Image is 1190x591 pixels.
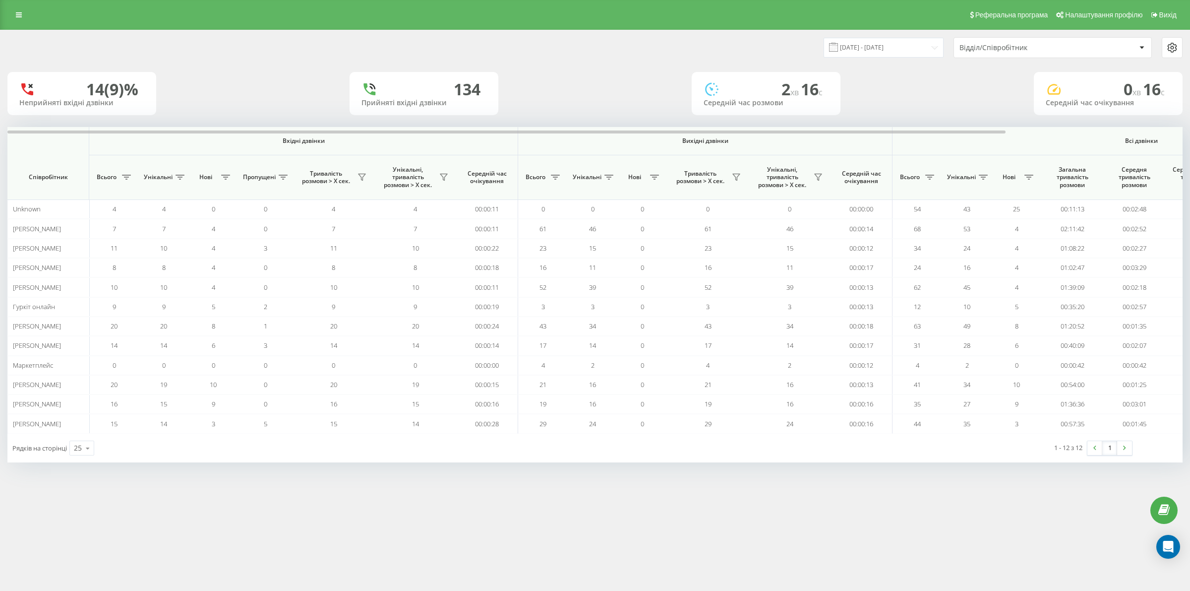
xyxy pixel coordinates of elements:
[330,283,337,292] span: 10
[914,380,921,389] span: 41
[379,166,436,189] span: Унікальні, тривалість розмови > Х сек.
[705,244,712,253] span: 23
[1103,394,1165,414] td: 00:03:01
[162,302,166,311] span: 9
[1054,443,1082,453] div: 1 - 12 з 12
[330,380,337,389] span: 20
[591,302,595,311] span: 3
[641,244,644,253] span: 0
[212,419,215,428] span: 3
[1041,414,1103,433] td: 00:57:35
[456,199,518,219] td: 00:00:11
[111,419,118,428] span: 15
[160,380,167,389] span: 19
[330,341,337,350] span: 14
[1065,11,1142,19] span: Налаштування профілю
[831,375,892,394] td: 00:00:13
[1132,87,1143,98] span: хв
[13,380,61,389] span: [PERSON_NAME]
[212,244,215,253] span: 4
[212,322,215,330] span: 8
[330,322,337,330] span: 20
[831,317,892,336] td: 00:00:18
[831,336,892,355] td: 00:00:17
[1124,78,1143,100] span: 0
[801,78,823,100] span: 16
[1103,414,1165,433] td: 00:01:45
[838,170,885,185] span: Середній час очікування
[539,399,546,408] span: 19
[111,283,118,292] span: 10
[332,361,335,370] span: 0
[13,419,61,428] span: [PERSON_NAME]
[1041,336,1103,355] td: 00:40:09
[13,361,53,370] span: Маркетплейс
[412,244,419,253] span: 10
[641,302,644,311] span: 0
[641,322,644,330] span: 0
[1041,219,1103,238] td: 02:11:42
[914,302,921,311] span: 12
[589,419,596,428] span: 24
[13,283,61,292] span: [PERSON_NAME]
[589,341,596,350] span: 14
[1041,239,1103,258] td: 01:08:22
[1143,78,1165,100] span: 16
[86,80,138,99] div: 14 (9)%
[831,277,892,297] td: 00:00:13
[641,263,644,272] span: 0
[264,322,267,330] span: 1
[264,380,267,389] span: 0
[705,322,712,330] span: 43
[456,394,518,414] td: 00:00:16
[641,283,644,292] span: 0
[788,361,791,370] span: 2
[705,419,712,428] span: 29
[94,173,119,181] span: Всього
[212,283,215,292] span: 4
[13,263,61,272] span: [PERSON_NAME]
[113,302,116,311] span: 9
[160,283,167,292] span: 10
[1015,399,1018,408] span: 9
[162,204,166,213] span: 4
[975,11,1048,19] span: Реферальна програма
[13,204,41,213] span: Unknown
[705,341,712,350] span: 17
[330,244,337,253] span: 11
[705,399,712,408] span: 19
[963,399,970,408] span: 27
[456,297,518,317] td: 00:00:19
[160,419,167,428] span: 14
[160,341,167,350] span: 14
[831,258,892,277] td: 00:00:17
[831,394,892,414] td: 00:00:16
[212,302,215,311] span: 5
[1103,356,1165,375] td: 00:00:42
[1103,277,1165,297] td: 00:02:18
[897,173,922,181] span: Всього
[456,414,518,433] td: 00:00:28
[1041,356,1103,375] td: 00:00:42
[788,204,791,213] span: 0
[264,283,267,292] span: 0
[1103,199,1165,219] td: 00:02:48
[523,173,548,181] span: Всього
[963,204,970,213] span: 43
[111,244,118,253] span: 11
[160,399,167,408] span: 15
[539,380,546,389] span: 21
[706,302,710,311] span: 3
[819,87,823,98] span: c
[641,224,644,233] span: 0
[914,341,921,350] span: 31
[1015,224,1018,233] span: 4
[264,361,267,370] span: 0
[963,380,970,389] span: 34
[589,399,596,408] span: 16
[963,419,970,428] span: 35
[212,204,215,213] span: 0
[412,380,419,389] span: 19
[212,224,215,233] span: 4
[541,137,869,145] span: Вихідні дзвінки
